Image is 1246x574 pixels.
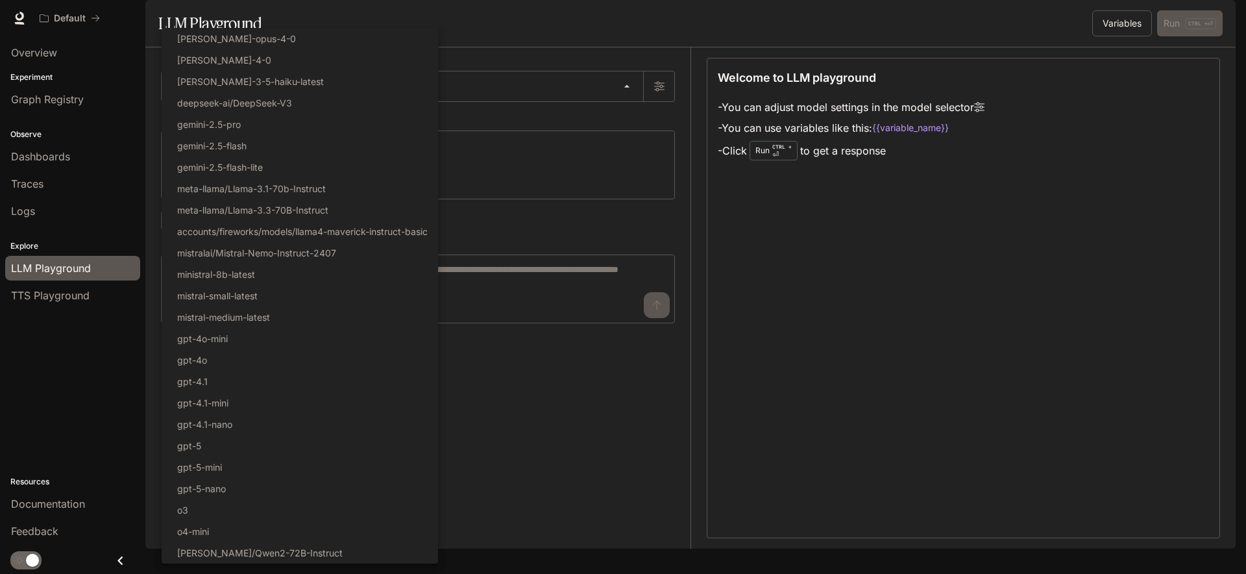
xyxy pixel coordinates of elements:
p: accounts/fireworks/models/llama4-maverick-instruct-basic [177,225,428,238]
p: mistral-medium-latest [177,310,270,324]
p: meta-llama/Llama-3.3-70B-Instruct [177,203,328,217]
p: gpt-5-mini [177,460,222,474]
p: o4-mini [177,525,209,538]
p: meta-llama/Llama-3.1-70b-Instruct [177,182,326,195]
p: gemini-2.5-pro [177,118,241,131]
p: gpt-5-nano [177,482,226,495]
p: o3 [177,503,188,517]
p: [PERSON_NAME]-4-0 [177,53,271,67]
p: gemini-2.5-flash [177,139,247,153]
p: gpt-4.1-mini [177,396,228,410]
p: mistral-small-latest [177,289,258,303]
p: gemini-2.5-flash-lite [177,160,263,174]
p: gpt-4o [177,353,207,367]
p: gpt-4.1-nano [177,418,232,431]
p: mistralai/Mistral-Nemo-Instruct-2407 [177,246,336,260]
p: gpt-5 [177,439,201,453]
p: [PERSON_NAME]-opus-4-0 [177,32,296,45]
p: [PERSON_NAME]-3-5-haiku-latest [177,75,324,88]
p: gpt-4o-mini [177,332,228,345]
p: ministral-8b-latest [177,268,255,281]
p: gpt-4.1 [177,375,208,388]
p: [PERSON_NAME]/Qwen2-72B-Instruct [177,546,343,560]
p: deepseek-ai/DeepSeek-V3 [177,96,292,110]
